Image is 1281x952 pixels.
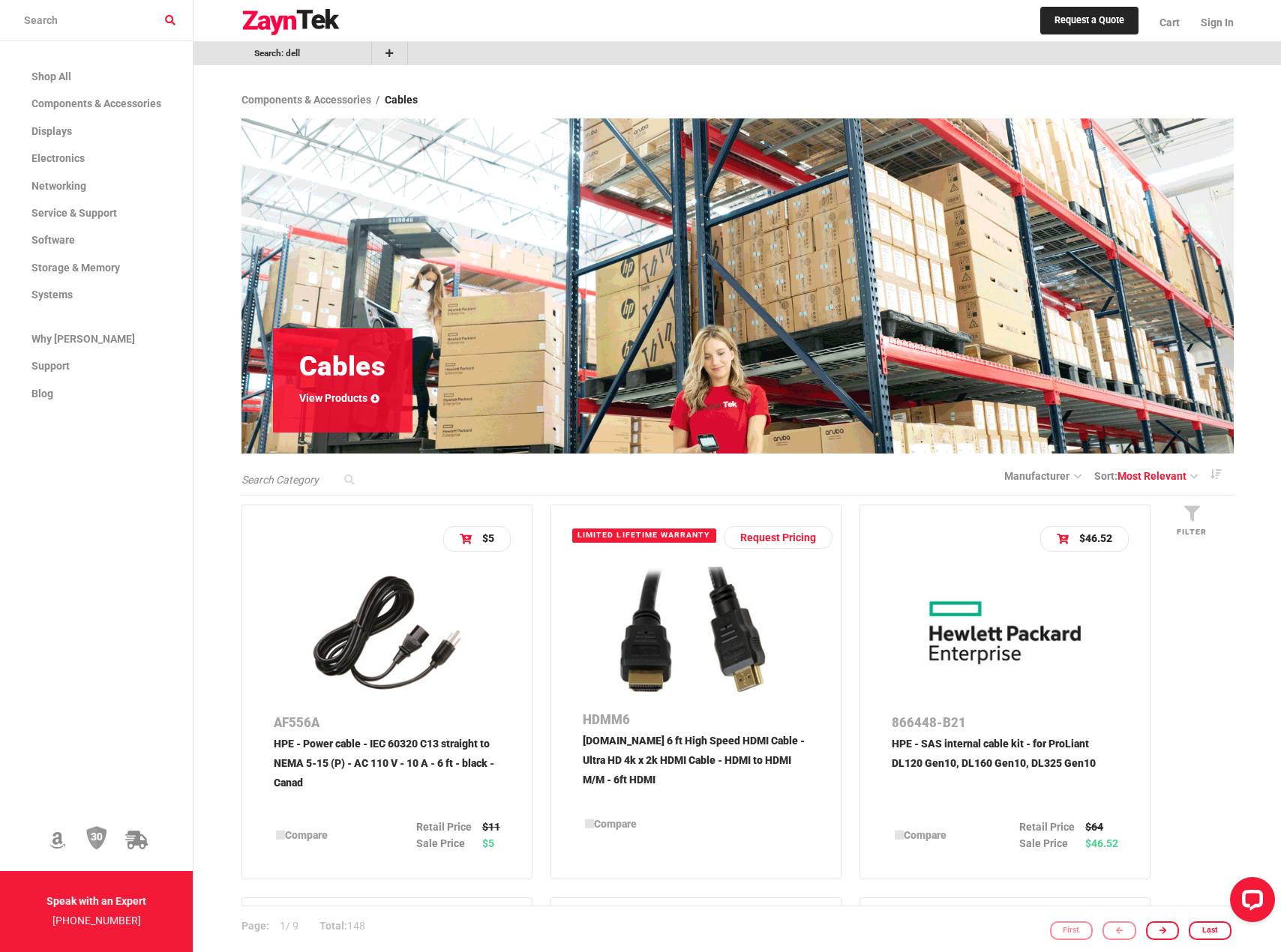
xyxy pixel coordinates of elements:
img: 30 Day Return Policy [86,825,107,851]
p: HDMM6 [583,708,809,732]
span: Shop All [31,70,71,82]
strong: Speak with an Expert [46,895,146,907]
p: Filter [1161,525,1222,539]
a: 866448-B21HPE - SAS internal cable kit - for ProLiant DL120 Gen10, DL160 Gen10, DL325 Gen10 [892,711,1118,808]
span: Compare [594,818,637,830]
span: Why [PERSON_NAME] [31,333,135,345]
p: AF556A [274,711,500,735]
span: Displays [31,125,72,137]
p: [DOMAIN_NAME] 6 ft High Speed HDMI Cable - Ultra HD 4k x 2k HDMI Cable - HDMI to HDMI M/M - 6ft HDMI [583,732,809,805]
a: Components & Accessories [241,94,385,106]
td: Retail Price [1019,819,1085,835]
a: go to /search?term=dell [202,46,352,61]
span: Software [31,234,75,246]
a: [PHONE_NUMBER] [52,915,141,927]
span: Compare [904,829,946,841]
a: Sort: [1094,468,1198,484]
span: Compare [285,829,328,841]
a: manufacturer [1004,470,1081,482]
a: Sign In [1190,4,1234,41]
td: $46.52 [1085,835,1118,852]
span: Support [31,360,70,372]
a: Cart [1149,4,1190,41]
a: View Products [299,390,380,406]
input: Search Category [241,472,361,488]
iframe: LiveChat chat widget [1218,871,1281,934]
span: Cart [1159,16,1180,28]
td: $11 [482,819,500,835]
span: Networking [31,180,86,192]
h1: Cables [299,355,386,379]
a: Last [1189,921,1231,940]
a: AF556AHPE - Power cable - IEC 60320 C13 straight to NEMA 5-15 (P) - AC 110 V - 10 A - 6 ft - blac... [274,711,500,808]
p: 148 [309,906,376,947]
span: Electronics [31,152,85,164]
a: Request a Quote [1040,7,1138,35]
span: 1 [280,920,286,932]
td: Sale Price [1019,835,1085,852]
p: HPE - SAS internal cable kit - for ProLiant DL120 Gen10, DL160 Gen10, DL325 Gen10 [892,735,1118,808]
span: Blog [31,388,53,400]
strong: Total: [319,920,347,932]
td: Retail Price [416,819,482,835]
a: Request Pricing [724,526,832,549]
img: logo [241,9,340,36]
span: Storage & Memory [31,262,120,274]
strong: Page: [241,920,269,932]
p: $5 [482,529,494,549]
td: Sale Price [416,835,482,852]
p: HPE - Power cable - IEC 60320 C13 straight to NEMA 5-15 (P) - AC 110 V - 10 A - 6 ft - black - Canad [274,735,500,808]
img: 866448-B21 -- HPE - SAS internal cable kit - for ProLiant DL120 Gen10, DL160 Gen10, DL325 Gen10 [921,570,1089,696]
span: Service & Support [31,207,117,219]
span: Limited lifetime warranty [572,528,716,543]
td: $5 [482,835,500,852]
a: Remove Bookmark [352,46,362,61]
span: Components & Accessories [31,97,161,109]
p: 866448-B21 [892,711,1118,735]
a: HDMM6[DOMAIN_NAME] 6 ft High Speed HDMI Cable - Ultra HD 4k x 2k HDMI Cable - HDMI to HDMI M/M - ... [583,708,809,805]
td: $64 [1085,819,1118,835]
img: AF556A -- HPE - Power cable - IEC 60320 C13 straight to NEMA 5-15 (P) - AC 110 V - 10 A - 6 ft - bla [303,570,471,696]
img: HDMM6 -- StarTech.com 6ft (2m) HDMI Cable, 4K High Speed HDMI Cable with Ethernet, UHD 4K 30Hz Vide [610,567,782,693]
span: Systems [31,289,73,301]
span: Most Relevant [1117,470,1186,482]
p: $46.52 [1079,529,1112,549]
a: Descending [1198,464,1234,484]
p: / 9 [241,906,309,947]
